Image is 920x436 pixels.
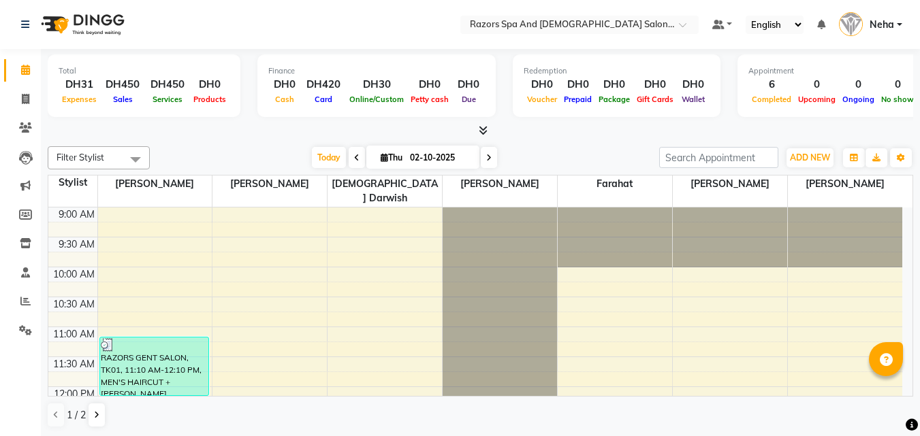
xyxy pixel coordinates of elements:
div: RAZORS GENT SALON, TK01, 11:10 AM-12:10 PM, MEN'S HAIRCUT + [PERSON_NAME] CRAFTING [100,337,209,395]
div: 0 [795,77,839,93]
span: Ongoing [839,95,878,104]
span: [PERSON_NAME] [98,175,212,192]
div: 11:30 AM [50,357,97,371]
span: [PERSON_NAME] [443,175,557,192]
div: Redemption [524,65,710,77]
span: 1 / 2 [67,408,86,422]
img: logo [35,5,128,44]
span: Prepaid [560,95,595,104]
div: Appointment [748,65,917,77]
span: Package [595,95,633,104]
div: DH0 [407,77,452,93]
span: ADD NEW [790,152,830,163]
span: Thu [377,152,406,163]
div: 9:00 AM [56,207,97,222]
span: No show [878,95,917,104]
span: Cash [272,95,298,104]
div: 10:00 AM [50,267,97,282]
div: DH450 [145,77,190,93]
div: DH0 [524,77,560,93]
div: 12:00 PM [51,387,97,401]
div: DH30 [346,77,407,93]
span: Today [312,147,346,168]
span: [PERSON_NAME] [788,175,902,192]
input: Search Appointment [659,147,778,168]
div: 6 [748,77,795,93]
img: Neha [839,12,863,36]
span: Gift Cards [633,95,677,104]
div: DH0 [595,77,633,93]
div: DH0 [560,77,595,93]
div: DH420 [301,77,346,93]
div: DH31 [59,77,100,93]
div: 9:30 AM [56,237,97,252]
span: Voucher [524,95,560,104]
span: Neha [870,18,894,32]
span: Services [149,95,186,104]
span: Petty cash [407,95,452,104]
div: 10:30 AM [50,297,97,312]
span: Filter Stylist [57,152,104,163]
div: DH0 [268,77,301,93]
div: DH0 [633,77,677,93]
div: DH450 [100,77,145,93]
span: Products [190,95,229,104]
div: 11:00 AM [50,327,97,341]
span: [PERSON_NAME] [212,175,327,192]
div: DH0 [452,77,485,93]
span: Expenses [59,95,100,104]
div: 0 [839,77,878,93]
span: Wallet [678,95,708,104]
div: Stylist [48,175,97,190]
button: ADD NEW [787,148,834,167]
span: [PERSON_NAME] [673,175,787,192]
input: 2025-10-02 [406,148,474,168]
div: 0 [878,77,917,93]
span: Due [458,95,479,104]
div: Finance [268,65,485,77]
span: Completed [748,95,795,104]
span: [DEMOGRAPHIC_DATA] Darwish [328,175,442,207]
span: Online/Custom [346,95,407,104]
span: Card [311,95,336,104]
div: Total [59,65,229,77]
span: Upcoming [795,95,839,104]
div: DH0 [677,77,710,93]
span: Sales [110,95,136,104]
span: Farahat [558,175,672,192]
div: DH0 [190,77,229,93]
